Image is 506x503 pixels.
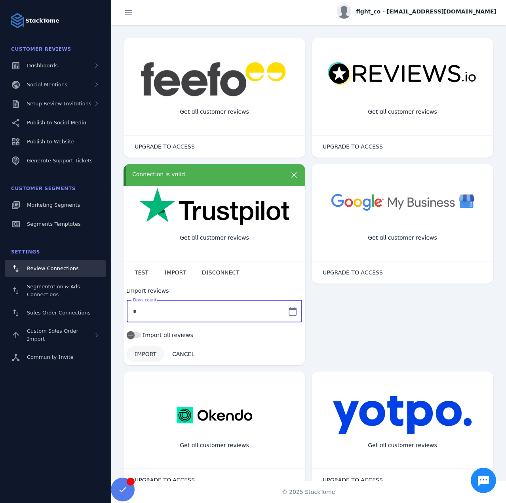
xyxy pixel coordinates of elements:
span: Dashboards [27,63,58,69]
label: Import all reviews [141,330,193,340]
button: IMPORT [156,265,194,280]
span: UPGRADE TO ACCESS [323,144,383,149]
span: TEST [135,270,148,275]
div: Get all customer reviews [173,101,255,122]
div: Connection is valid. [132,170,282,179]
div: Get all customer reviews [173,227,255,248]
img: profile.jpg [337,4,351,19]
img: googlebusiness.png [327,188,477,216]
button: UPGRADE TO ACCESS [127,472,203,488]
button: IMPORT [127,346,164,362]
span: Custom Sales Order Import [27,328,78,342]
button: more [286,170,302,186]
span: IMPORT [164,270,186,275]
button: fight_co - [EMAIL_ADDRESS][DOMAIN_NAME] [337,4,496,19]
a: Marketing Segments [5,196,106,214]
img: reviewsio.svg [327,62,477,86]
span: UPGRADE TO ACCESS [323,270,383,275]
div: Get all customer reviews [361,227,443,248]
button: TEST [127,265,156,280]
div: Get all customer reviews [361,435,443,456]
span: Publish to Website [27,139,74,145]
span: Customer Reviews [11,46,71,52]
div: Import reviews [127,287,302,295]
a: Publish to Social Media [5,114,106,131]
span: fight_co - [EMAIL_ADDRESS][DOMAIN_NAME] [356,8,496,16]
button: UPGRADE TO ACCESS [315,472,391,488]
img: feefo.png [139,62,289,97]
img: okendo.webp [177,395,252,435]
div: Get all customer reviews [361,101,443,122]
span: Settings [11,249,40,255]
span: DISCONNECT [202,270,240,275]
span: Community Invite [27,354,74,360]
button: UPGRADE TO ACCESS [127,139,203,154]
span: © 2025 StackTome [282,488,335,496]
button: DISCONNECT [194,265,247,280]
span: UPGRADE TO ACCESS [135,477,195,483]
span: Segments Templates [27,221,81,227]
img: Logo image [10,13,25,29]
a: Sales Order Connections [5,304,106,322]
a: Publish to Website [5,133,106,151]
img: trustpilot.png [139,188,289,227]
div: Get all customer reviews [173,435,255,456]
span: Social Mentions [27,82,67,88]
mat-icon: calendar_today [283,307,302,316]
button: UPGRADE TO ACCESS [315,265,391,280]
strong: StackTome [25,17,59,25]
a: Generate Support Tickets [5,152,106,170]
a: Segments Templates [5,215,106,233]
a: Segmentation & Ads Connections [5,279,106,303]
a: Review Connections [5,260,106,277]
span: Segmentation & Ads Connections [27,284,80,297]
button: UPGRADE TO ACCESS [315,139,391,154]
a: Community Invite [5,349,106,366]
span: Generate Support Tickets [27,158,93,164]
span: Publish to Social Media [27,120,86,126]
span: Marketing Segments [27,202,80,208]
img: yotpo.png [333,395,472,435]
span: Setup Review Invitations [27,101,91,107]
button: CANCEL [164,346,202,362]
span: IMPORT [135,351,156,357]
span: CANCEL [172,351,194,357]
mat-label: Days count [133,297,156,302]
span: Review Connections [27,265,79,271]
span: UPGRADE TO ACCESS [135,144,195,149]
span: Sales Order Connections [27,310,90,316]
span: UPGRADE TO ACCESS [323,477,383,483]
span: Customer Segments [11,186,76,191]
